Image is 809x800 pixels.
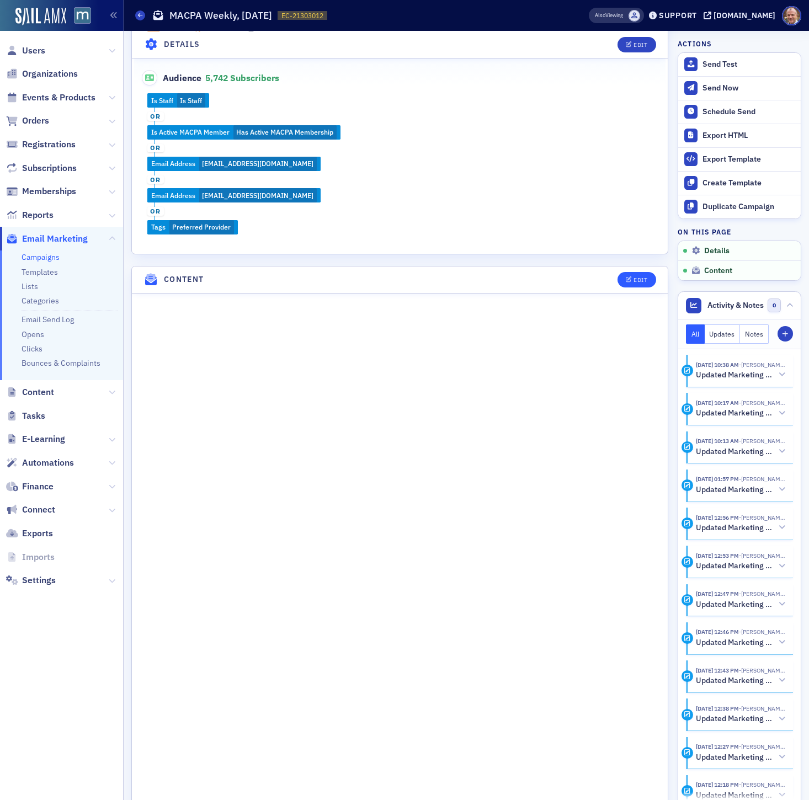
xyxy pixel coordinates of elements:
[696,637,785,648] button: Updated Marketing platform email campaign: MACPA Weekly, [DATE]
[6,138,76,151] a: Registrations
[634,41,647,47] div: Edit
[696,484,785,495] button: Updated Marketing platform email campaign: MACPA Weekly, [DATE]
[696,370,775,380] h5: Updated Marketing platform email campaign: MACPA Weekly, [DATE]
[205,72,279,83] span: 5,742 Subscribers
[696,705,739,712] time: 9/11/2025 12:38 PM
[66,7,91,26] a: View Homepage
[6,92,95,104] a: Events & Products
[659,10,697,20] div: Support
[682,441,693,453] div: Activity
[22,329,44,339] a: Opens
[618,36,656,52] button: Edit
[6,386,54,398] a: Content
[696,713,785,725] button: Updated Marketing platform email campaign: MACPA Weekly, [DATE]
[15,8,66,25] img: SailAMX
[696,628,739,636] time: 9/11/2025 12:46 PM
[682,594,693,606] div: Activity
[678,76,801,100] button: Send Now
[678,100,801,124] button: Schedule Send
[696,485,775,495] h5: Updated Marketing platform email campaign: MACPA Weekly, [DATE]
[6,481,54,493] a: Finance
[22,115,49,127] span: Orders
[634,277,647,283] div: Edit
[22,504,55,516] span: Connect
[740,324,769,344] button: Notes
[739,361,785,369] span: Lauren Standiford
[739,514,785,521] span: Bill Sheridan
[696,751,785,763] button: Updated Marketing platform email campaign: MACPA Weekly, [DATE]
[739,743,785,750] span: Bill Sheridan
[782,6,801,25] span: Profile
[6,68,78,80] a: Organizations
[22,68,78,80] span: Organizations
[22,358,100,368] a: Bounces & Complaints
[696,561,775,571] h5: Updated Marketing platform email campaign: MACPA Weekly, [DATE]
[707,300,764,311] span: Activity & Notes
[686,324,705,344] button: All
[705,324,741,344] button: Updates
[22,267,58,277] a: Templates
[678,147,801,171] a: Export Template
[702,131,795,141] div: Export HTML
[696,523,775,533] h5: Updated Marketing platform email campaign: MACPA Weekly, [DATE]
[702,107,795,117] div: Schedule Send
[164,274,204,285] h4: Content
[22,386,54,398] span: Content
[629,10,640,22] span: Lauren Standiford
[696,552,739,559] time: 9/11/2025 12:53 PM
[22,162,77,174] span: Subscriptions
[768,298,781,312] span: 0
[739,705,785,712] span: Bill Sheridan
[739,552,785,559] span: Bill Sheridan
[6,45,45,57] a: Users
[22,481,54,493] span: Finance
[696,399,739,407] time: 9/12/2025 10:17 AM
[704,246,730,256] span: Details
[6,185,76,198] a: Memberships
[22,433,65,445] span: E-Learning
[696,600,775,610] h5: Updated Marketing platform email campaign: MACPA Weekly, [DATE]
[164,39,200,50] h4: Details
[696,675,785,686] button: Updated Marketing platform email campaign: MACPA Weekly, [DATE]
[281,11,323,20] span: EC-21303012
[696,408,775,418] h5: Updated Marketing platform email campaign: MACPA Weekly, [DATE]
[22,574,56,586] span: Settings
[704,266,732,276] span: Content
[6,457,74,469] a: Automations
[682,479,693,491] div: Activity
[22,92,95,104] span: Events & Products
[678,227,801,237] h4: On this page
[74,7,91,24] img: SailAMX
[696,408,785,419] button: Updated Marketing platform email campaign: MACPA Weekly, [DATE]
[22,551,55,563] span: Imports
[714,10,775,20] div: [DOMAIN_NAME]
[6,209,54,221] a: Reports
[682,556,693,568] div: Activity
[696,781,739,788] time: 9/11/2025 12:18 PM
[142,70,202,86] span: Audience
[22,138,76,151] span: Registrations
[6,574,56,586] a: Settings
[696,561,785,572] button: Updated Marketing platform email campaign: MACPA Weekly, [DATE]
[678,171,801,195] a: Create Template
[22,410,45,422] span: Tasks
[22,527,53,540] span: Exports
[618,272,656,287] button: Edit
[22,296,59,306] a: Categories
[22,457,74,469] span: Automations
[682,747,693,759] div: Activity
[678,195,801,218] button: Duplicate Campaign
[739,475,785,483] span: Katie Foo
[682,632,693,644] div: Activity
[6,162,77,174] a: Subscriptions
[6,504,55,516] a: Connect
[169,9,272,22] h1: MACPA Weekly, [DATE]
[6,410,45,422] a: Tasks
[696,638,775,648] h5: Updated Marketing platform email campaign: MACPA Weekly, [DATE]
[739,590,785,598] span: Bill Sheridan
[696,369,785,381] button: Updated Marketing platform email campaign: MACPA Weekly, [DATE]
[6,115,49,127] a: Orders
[739,666,785,674] span: Bill Sheridan
[696,446,785,457] button: Updated Marketing platform email campaign: MACPA Weekly, [DATE]
[696,599,785,610] button: Updated Marketing platform email campaign: MACPA Weekly, [DATE]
